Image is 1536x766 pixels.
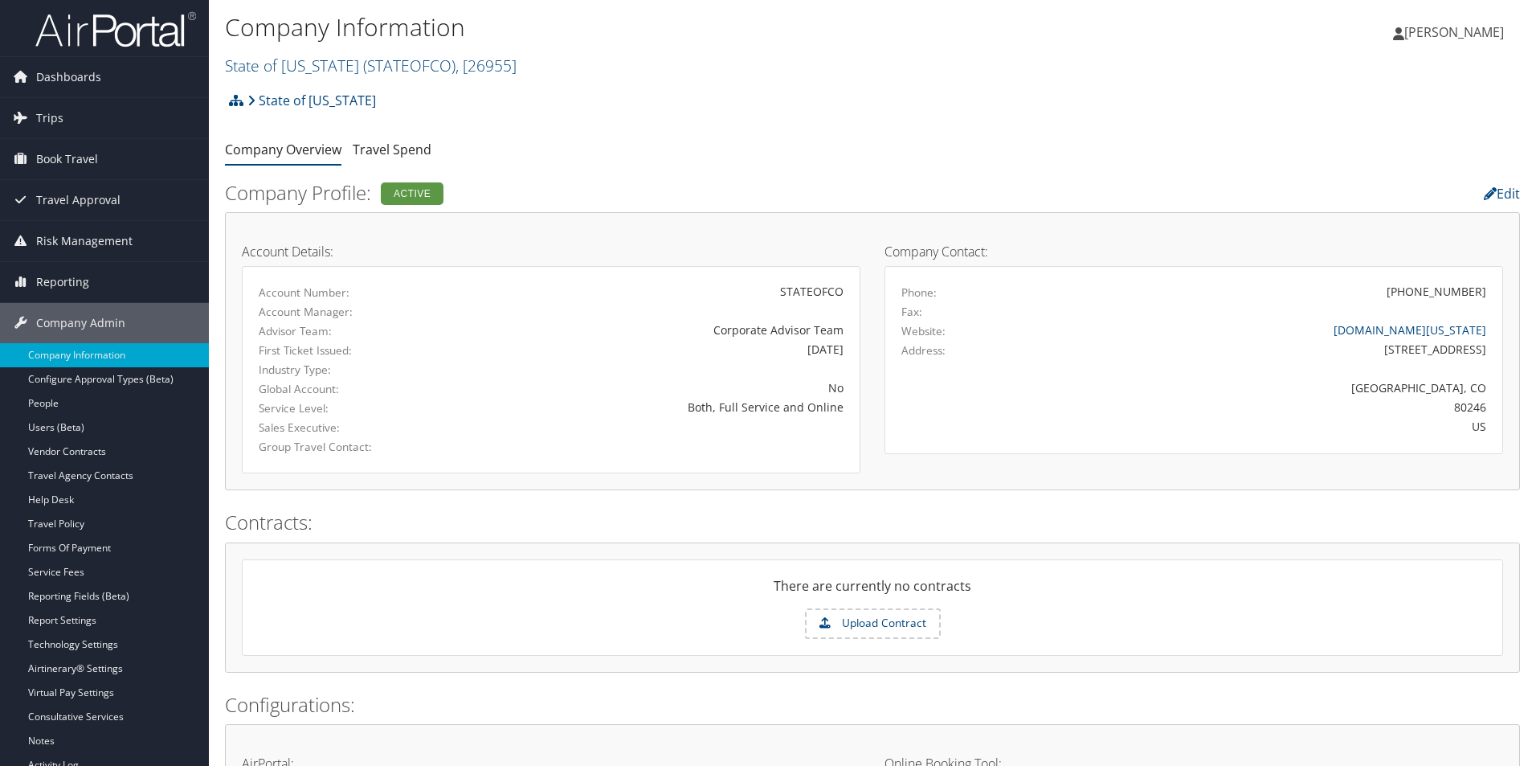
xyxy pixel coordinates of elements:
[259,285,438,301] label: Account Number:
[353,141,431,158] a: Travel Spend
[1054,341,1487,358] div: [STREET_ADDRESS]
[363,55,455,76] span: ( STATEOFCO )
[1404,23,1504,41] span: [PERSON_NAME]
[462,283,844,300] div: STATEOFCO
[259,304,438,320] label: Account Manager:
[36,303,125,343] span: Company Admin
[462,399,844,416] div: Both, Full Service and Online
[259,342,438,358] label: First Ticket Issued:
[36,180,121,220] span: Travel Approval
[36,98,63,138] span: Trips
[259,420,438,436] label: Sales Executive:
[1387,283,1486,300] div: [PHONE_NUMBER]
[35,10,196,48] img: airportal-logo.png
[243,576,1502,608] div: There are currently no contracts
[1054,418,1487,435] div: US
[901,285,937,301] label: Phone:
[225,179,1081,207] h2: Company Profile:
[225,509,1520,536] h2: Contracts:
[381,182,443,205] div: Active
[259,362,438,378] label: Industry Type:
[462,379,844,396] div: No
[259,439,438,455] label: Group Travel Contact:
[36,57,101,97] span: Dashboards
[247,84,376,117] a: State of [US_STATE]
[225,10,1089,44] h1: Company Information
[1334,322,1486,338] a: [DOMAIN_NAME][US_STATE]
[1393,8,1520,56] a: [PERSON_NAME]
[36,221,133,261] span: Risk Management
[1054,379,1487,396] div: [GEOGRAPHIC_DATA], CO
[884,245,1503,258] h4: Company Contact:
[901,323,946,339] label: Website:
[901,342,946,358] label: Address:
[462,341,844,358] div: [DATE]
[1054,399,1487,416] div: 80246
[242,245,860,258] h4: Account Details:
[36,139,98,179] span: Book Travel
[225,141,341,158] a: Company Overview
[1484,185,1520,203] a: Edit
[259,381,438,397] label: Global Account:
[807,610,939,637] label: Upload Contract
[225,691,1520,719] h2: Configurations:
[455,55,517,76] span: , [ 26955 ]
[901,304,922,320] label: Fax:
[259,323,438,339] label: Advisor Team:
[259,400,438,416] label: Service Level:
[36,262,89,302] span: Reporting
[462,322,844,338] div: Corporate Advisor Team
[225,55,517,76] a: State of [US_STATE]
